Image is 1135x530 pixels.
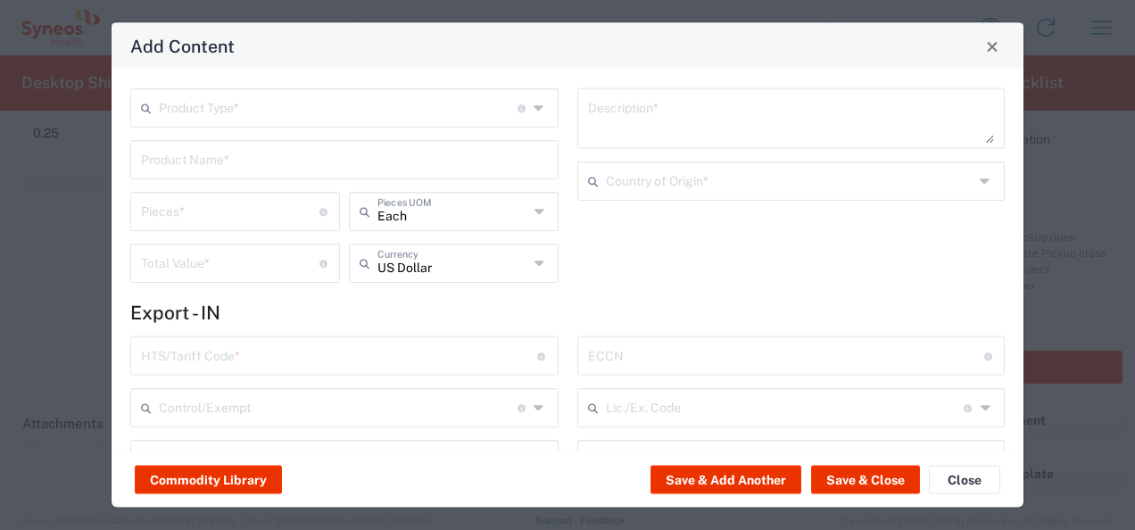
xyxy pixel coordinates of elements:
[650,466,801,494] button: Save & Add Another
[929,466,1000,494] button: Close
[135,466,282,494] button: Commodity Library
[130,302,1005,324] h4: Export - IN
[130,33,235,59] h4: Add Content
[980,34,1005,59] button: Close
[811,466,920,494] button: Save & Close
